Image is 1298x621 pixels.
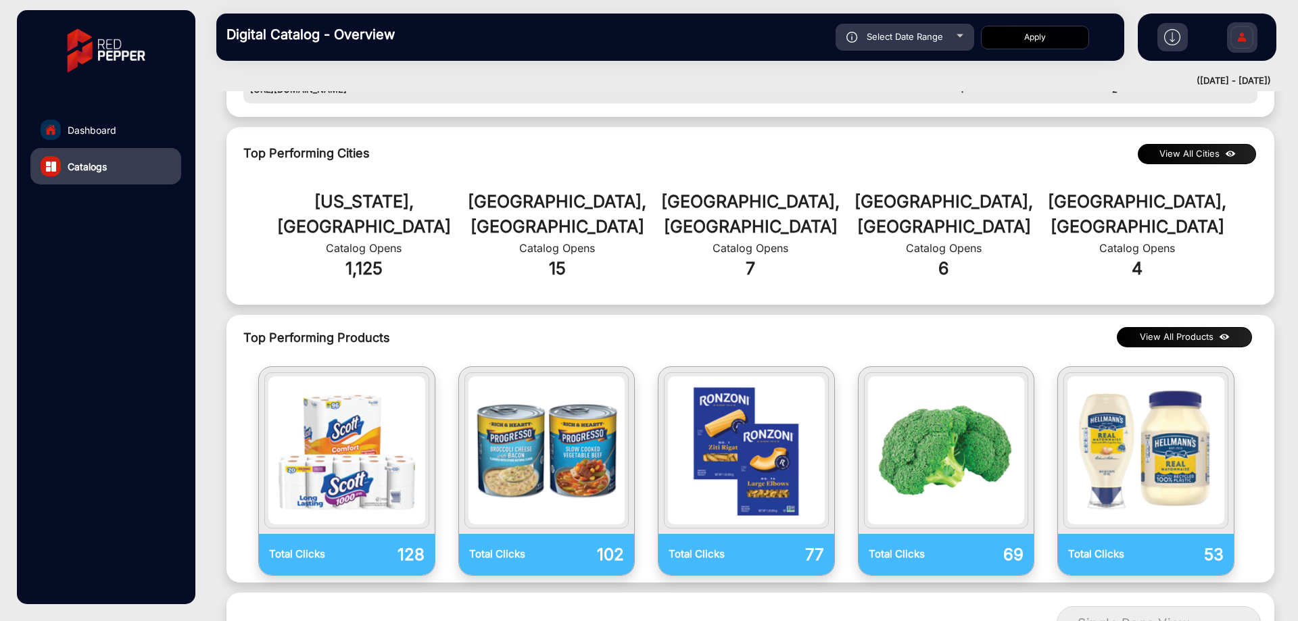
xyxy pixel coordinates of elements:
span: Catalogs [68,159,107,174]
div: Catalog Opens [847,240,1040,256]
span: Top Performing Products [243,328,1027,347]
span: Top Performing Cities [243,146,370,160]
button: Apply [981,26,1089,49]
p: 69 [946,543,1024,567]
div: Catalog Opens [267,240,460,256]
p: 77 [746,543,824,567]
img: Sign%20Up.svg [1228,16,1256,63]
div: [GEOGRAPHIC_DATA], [GEOGRAPHIC_DATA] [460,189,654,240]
div: [US_STATE], [GEOGRAPHIC_DATA] [267,189,460,240]
img: home [45,124,57,136]
img: catalog [468,376,625,524]
div: Catalog Opens [460,240,654,256]
img: h2download.svg [1164,29,1180,45]
img: catalog [868,376,1025,524]
div: Catalog Opens [654,240,847,256]
button: View All Productsview all products [1117,327,1252,347]
img: view all products [1217,330,1232,345]
img: catalog [668,376,825,524]
div: [GEOGRAPHIC_DATA], [GEOGRAPHIC_DATA] [654,189,847,240]
div: 15 [460,256,654,282]
span: Select Date Range [867,31,943,42]
div: ([DATE] - [DATE]) [203,74,1271,88]
p: Total Clicks [269,547,347,562]
div: 1,125 [267,256,460,282]
p: 128 [347,543,425,567]
p: Total Clicks [1068,547,1146,562]
p: 102 [547,543,625,567]
div: 7 [654,256,847,282]
img: vmg-logo [57,17,155,84]
h3: Digital Catalog - Overview [226,26,416,43]
p: Total Clicks [869,547,946,562]
button: View All Cities [1138,144,1256,164]
span: Dashboard [68,123,116,137]
a: Catalogs [30,148,181,184]
div: 4 [1040,256,1234,282]
div: [GEOGRAPHIC_DATA], [GEOGRAPHIC_DATA] [1040,189,1234,240]
img: catalog [1067,376,1224,524]
p: Total Clicks [669,547,746,562]
div: [GEOGRAPHIC_DATA], [GEOGRAPHIC_DATA] [847,189,1040,240]
div: 6 [847,256,1040,282]
img: catalog [268,376,425,524]
div: Catalog Opens [1040,240,1234,256]
a: Dashboard [30,111,181,148]
p: 53 [1146,543,1224,567]
img: catalog [46,162,56,172]
img: icon [846,32,858,43]
p: Total Clicks [469,547,547,562]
